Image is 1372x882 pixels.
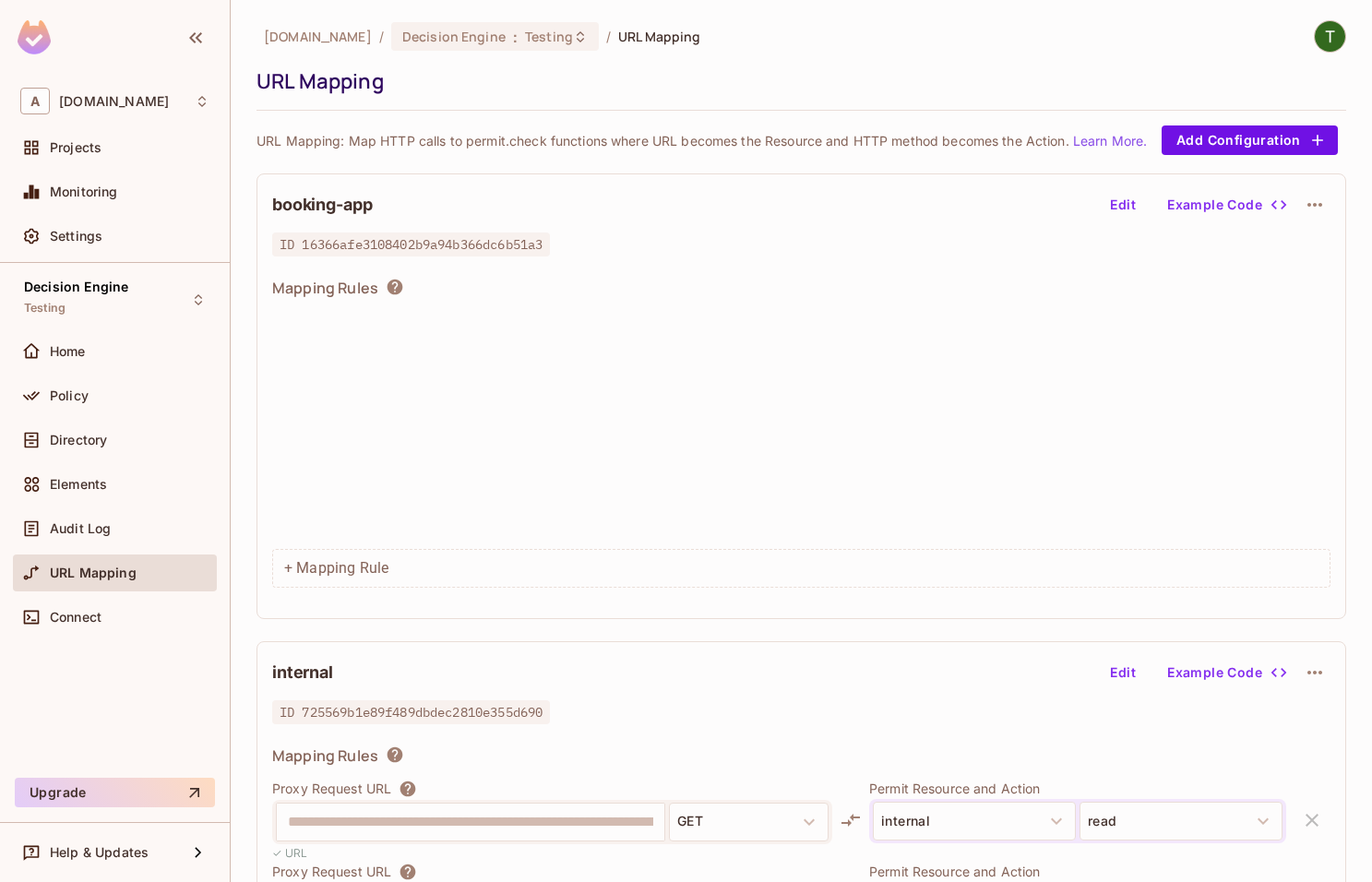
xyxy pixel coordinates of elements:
a: Learn More. [1073,133,1147,149]
span: Mapping Rules [272,278,378,298]
button: GET [669,803,829,841]
span: Settings [50,229,102,244]
li: / [606,28,611,45]
img: SReyMgAAAABJRU5ErkJggg== [18,20,51,54]
span: Audit Log [50,521,111,536]
h2: booking-app [272,194,372,216]
span: Elements [50,477,107,492]
button: internal [873,802,1076,840]
span: Home [50,344,86,359]
span: URL Mapping [50,566,137,580]
p: Permit Resource and Action [869,780,1286,797]
span: Testing [525,28,573,45]
button: read [1080,802,1283,840]
p: ✓ URL [272,844,308,862]
button: Example Code [1160,658,1292,687]
span: Connect [50,610,101,625]
span: Policy [50,388,89,403]
span: Monitoring [50,185,118,199]
span: Testing [24,301,66,316]
div: URL Mapping [257,67,1337,95]
button: Edit [1093,190,1152,220]
li: / [379,28,384,45]
p: URL Mapping: Map HTTP calls to permit.check functions where URL becomes the Resource and HTTP met... [257,132,1147,149]
span: A [20,88,50,114]
button: Example Code [1160,190,1292,220]
h2: internal [272,661,333,684]
button: Add Configuration [1162,125,1338,155]
div: + Mapping Rule [272,549,1330,588]
img: Taha ÇEKEN [1315,21,1345,52]
span: Workspace: abclojistik.com [59,94,169,109]
p: Proxy Request URL [272,863,391,881]
span: ID 16366afe3108402b9a94b366dc6b51a3 [272,232,550,256]
span: Decision Engine [402,28,506,45]
span: Directory [50,433,107,447]
span: ID 725569b1e89f489dbdec2810e355d690 [272,700,550,724]
span: Projects [50,140,101,155]
span: : [512,30,519,44]
span: Mapping Rules [272,745,378,766]
span: the active workspace [264,28,372,45]
span: URL Mapping [618,28,700,45]
span: Help & Updates [50,845,149,860]
span: Decision Engine [24,280,128,294]
button: Edit [1093,658,1152,687]
p: Permit Resource and Action [869,863,1286,880]
p: Proxy Request URL [272,780,391,798]
button: Upgrade [15,778,215,807]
